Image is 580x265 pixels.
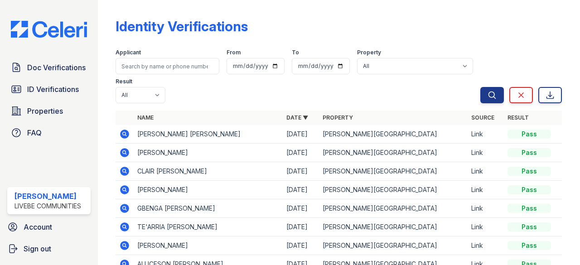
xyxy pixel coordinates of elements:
label: Property [357,49,381,56]
label: From [227,49,241,56]
td: [PERSON_NAME] [PERSON_NAME] [134,125,282,144]
td: [PERSON_NAME][GEOGRAPHIC_DATA] [319,162,468,181]
td: Link [468,144,504,162]
a: Doc Verifications [7,58,91,77]
a: Date ▼ [286,114,308,121]
td: [PERSON_NAME][GEOGRAPHIC_DATA] [319,144,468,162]
a: Account [4,218,94,236]
div: Pass [507,222,551,231]
td: [PERSON_NAME][GEOGRAPHIC_DATA] [319,181,468,199]
td: TE'ARRIA [PERSON_NAME] [134,218,282,236]
td: Link [468,236,504,255]
td: [DATE] [283,181,319,199]
td: [DATE] [283,125,319,144]
span: Properties [27,106,63,116]
label: Result [116,78,132,85]
div: Pass [507,167,551,176]
td: [PERSON_NAME] [134,181,282,199]
td: Link [468,199,504,218]
td: [DATE] [283,199,319,218]
label: Applicant [116,49,141,56]
a: Properties [7,102,91,120]
input: Search by name or phone number [116,58,219,74]
a: Name [137,114,154,121]
td: [PERSON_NAME][GEOGRAPHIC_DATA] [319,125,468,144]
td: Link [468,218,504,236]
div: Pass [507,185,551,194]
td: [PERSON_NAME] [134,236,282,255]
td: [PERSON_NAME][GEOGRAPHIC_DATA] [319,236,468,255]
span: Doc Verifications [27,62,86,73]
span: FAQ [27,127,42,138]
td: [PERSON_NAME][GEOGRAPHIC_DATA] [319,199,468,218]
div: Pass [507,148,551,157]
td: [DATE] [283,162,319,181]
td: CLAIR [PERSON_NAME] [134,162,282,181]
div: Pass [507,241,551,250]
td: [PERSON_NAME][GEOGRAPHIC_DATA] [319,218,468,236]
div: LiveBe Communities [14,202,81,211]
td: [PERSON_NAME] [134,144,282,162]
span: Account [24,222,52,232]
td: [DATE] [283,218,319,236]
div: [PERSON_NAME] [14,191,81,202]
label: To [292,49,299,56]
a: Sign out [4,240,94,258]
div: Pass [507,204,551,213]
td: [DATE] [283,144,319,162]
td: GBENGA [PERSON_NAME] [134,199,282,218]
td: [DATE] [283,236,319,255]
a: FAQ [7,124,91,142]
a: Result [507,114,529,121]
td: Link [468,162,504,181]
span: ID Verifications [27,84,79,95]
div: Pass [507,130,551,139]
td: Link [468,181,504,199]
a: Source [471,114,494,121]
div: Identity Verifications [116,18,248,34]
a: Property [323,114,353,121]
img: CE_Logo_Blue-a8612792a0a2168367f1c8372b55b34899dd931a85d93a1a3d3e32e68fde9ad4.png [4,21,94,38]
td: Link [468,125,504,144]
span: Sign out [24,243,51,254]
a: ID Verifications [7,80,91,98]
